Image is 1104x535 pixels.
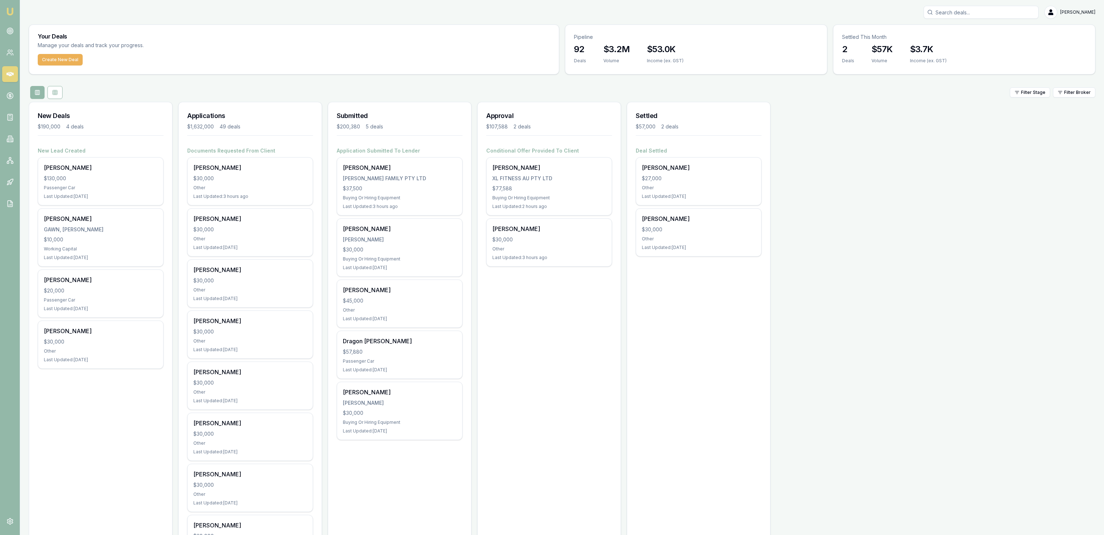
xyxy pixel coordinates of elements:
[1053,87,1095,98] button: Filter Broker
[492,236,606,243] div: $30,000
[842,44,854,55] h3: 2
[343,428,456,434] div: Last Updated: [DATE]
[193,175,307,182] div: $30,000
[574,44,586,55] h3: 92
[842,58,854,64] div: Deals
[187,123,214,130] div: $1,632,000
[492,195,606,201] div: Buying Or Hiring Equipment
[44,185,157,191] div: Passenger Car
[44,306,157,312] div: Last Updated: [DATE]
[337,111,463,121] h3: Submitted
[44,297,157,303] div: Passenger Car
[193,521,307,530] div: [PERSON_NAME]
[642,245,755,250] div: Last Updated: [DATE]
[187,147,313,154] h4: Documents Requested From Client
[193,338,307,344] div: Other
[44,194,157,199] div: Last Updated: [DATE]
[647,44,684,55] h3: $53.0K
[44,226,157,233] div: GAWN, [PERSON_NAME]
[193,328,307,335] div: $30,000
[193,245,307,250] div: Last Updated: [DATE]
[642,175,755,182] div: $27,000
[193,226,307,233] div: $30,000
[343,246,456,253] div: $30,000
[193,398,307,404] div: Last Updated: [DATE]
[492,163,606,172] div: [PERSON_NAME]
[337,123,360,130] div: $200,380
[44,246,157,252] div: Working Capital
[44,214,157,223] div: [PERSON_NAME]
[343,265,456,271] div: Last Updated: [DATE]
[193,500,307,506] div: Last Updated: [DATE]
[193,266,307,274] div: [PERSON_NAME]
[38,111,164,121] h3: New Deals
[44,163,157,172] div: [PERSON_NAME]
[1010,87,1050,98] button: Filter Stage
[636,147,762,154] h4: Deal Settled
[44,327,157,335] div: [PERSON_NAME]
[871,58,893,64] div: Volume
[924,6,1039,19] input: Search deals
[193,163,307,172] div: [PERSON_NAME]
[514,123,531,130] div: 2 deals
[642,163,755,172] div: [PERSON_NAME]
[44,348,157,354] div: Other
[38,41,222,50] p: Manage your deals and track your progress.
[6,7,14,16] img: emu-icon-u.png
[910,44,947,55] h3: $3.7K
[343,388,456,396] div: [PERSON_NAME]
[1060,9,1095,15] span: [PERSON_NAME]
[910,58,947,64] div: Income (ex. GST)
[343,256,456,262] div: Buying Or Hiring Equipment
[486,147,612,154] h4: Conditional Offer Provided To Client
[44,357,157,363] div: Last Updated: [DATE]
[193,194,307,199] div: Last Updated: 3 hours ago
[647,58,684,64] div: Income (ex. GST)
[343,163,456,172] div: [PERSON_NAME]
[66,123,84,130] div: 4 deals
[38,123,60,130] div: $190,000
[636,111,762,121] h3: Settled
[187,111,313,121] h3: Applications
[642,226,755,233] div: $30,000
[603,44,630,55] h3: $3.2M
[492,225,606,233] div: [PERSON_NAME]
[193,449,307,455] div: Last Updated: [DATE]
[366,123,383,130] div: 5 deals
[343,195,456,201] div: Buying Or Hiring Equipment
[38,33,550,39] h3: Your Deals
[38,54,83,65] button: Create New Deal
[492,175,606,182] div: XL FITNESS AU PTY LTD
[193,389,307,395] div: Other
[343,337,456,345] div: Dragon [PERSON_NAME]
[343,286,456,294] div: [PERSON_NAME]
[636,123,655,130] div: $57,000
[343,316,456,322] div: Last Updated: [DATE]
[642,194,755,199] div: Last Updated: [DATE]
[193,296,307,301] div: Last Updated: [DATE]
[193,317,307,325] div: [PERSON_NAME]
[193,470,307,479] div: [PERSON_NAME]
[343,236,456,243] div: [PERSON_NAME]
[492,185,606,192] div: $77,588
[343,185,456,192] div: $37,500
[343,399,456,407] div: [PERSON_NAME]
[343,297,456,304] div: $45,000
[343,225,456,233] div: [PERSON_NAME]
[343,367,456,373] div: Last Updated: [DATE]
[193,214,307,223] div: [PERSON_NAME]
[193,430,307,437] div: $30,000
[44,276,157,284] div: [PERSON_NAME]
[642,236,755,242] div: Other
[193,419,307,427] div: [PERSON_NAME]
[343,409,456,417] div: $30,000
[603,58,630,64] div: Volume
[343,204,456,209] div: Last Updated: 3 hours ago
[574,33,818,41] p: Pipeline
[642,214,755,223] div: [PERSON_NAME]
[343,358,456,364] div: Passenger Car
[343,175,456,182] div: [PERSON_NAME] FAMILY PTY LTD
[486,111,612,121] h3: Approval
[492,246,606,252] div: Other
